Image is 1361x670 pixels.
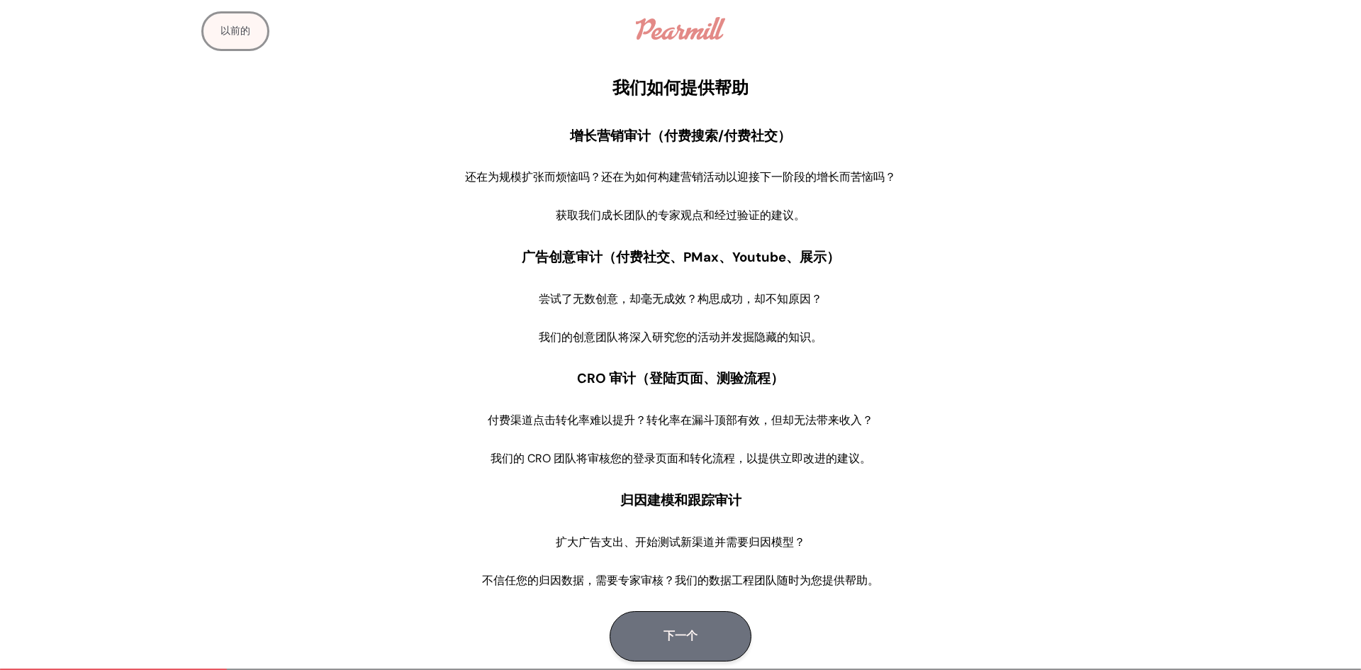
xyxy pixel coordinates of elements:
[491,451,871,466] font: 我们的 CRO 团队将审核您的登录页面和转化流程，以提供立即改进的建议。
[636,17,724,40] img: 标识
[465,169,896,184] font: 还在为规模扩张而烦恼吗？还在为如何构建营销活动以迎接下一阶段的增长而苦恼吗？
[629,10,732,47] a: 标识
[620,491,741,509] font: 归因建模和跟踪审计
[556,535,805,549] font: 扩大广告支出、开始测试新渠道并需要归因模型？
[577,369,784,387] font: CRO 审计（登陆页面、测验流程）
[539,291,822,306] font: 尝试了无数创意，却毫无成效？构思成功，却不知原因？
[201,11,269,51] button: 以前的
[220,26,250,36] font: 以前的
[610,611,751,661] button: 下一个
[570,127,791,145] font: 增长营销审计（付费搜索/付费社交）
[612,77,749,99] font: 我们如何提供帮助
[482,573,879,588] font: 不信任您的归因数据，需要专家审核？我们的数据工程团队随时为您提供帮助。
[556,208,805,223] font: 获取我们成长团队的专家观点和经过验证的建议。
[488,413,873,428] font: 付费渠道点击转化率难以提升？转化率在漏斗顶部有效，但却无法带来收入？
[539,330,822,345] font: 我们的创意团队将深入研究您的活动并发掘隐藏的知识。
[522,248,840,266] font: 广告创意审计（付费社交、PMax、Youtube、展示）
[663,630,698,642] font: 下一个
